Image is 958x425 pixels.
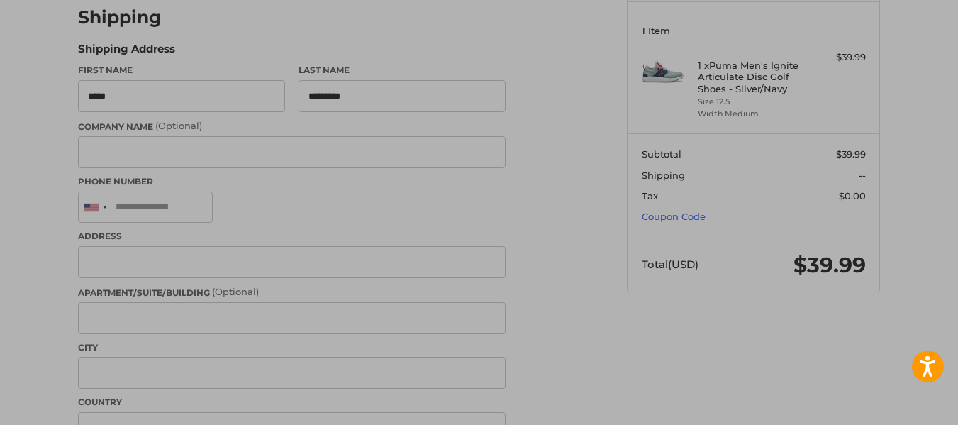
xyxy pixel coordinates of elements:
[642,190,658,202] span: Tax
[78,64,285,77] label: First Name
[78,396,506,409] label: Country
[642,148,681,160] span: Subtotal
[810,50,866,65] div: $39.99
[642,211,706,222] a: Coupon Code
[698,96,806,108] li: Size 12.5
[698,60,806,94] h4: 1 x Puma Men's Ignite Articulate Disc Golf Shoes - Silver/Navy
[793,252,866,278] span: $39.99
[642,170,685,181] span: Shipping
[78,119,506,133] label: Company Name
[155,120,202,131] small: (Optional)
[78,41,175,64] legend: Shipping Address
[859,170,866,181] span: --
[78,230,506,243] label: Address
[78,341,506,354] label: City
[698,108,806,120] li: Width Medium
[642,258,698,271] span: Total (USD)
[839,190,866,202] span: $0.00
[78,285,506,299] label: Apartment/Suite/Building
[78,175,506,188] label: Phone Number
[299,64,506,77] label: Last Name
[836,148,866,160] span: $39.99
[212,286,259,297] small: (Optional)
[642,25,866,36] h3: 1 Item
[78,6,162,28] h2: Shipping
[79,192,111,223] div: United States: +1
